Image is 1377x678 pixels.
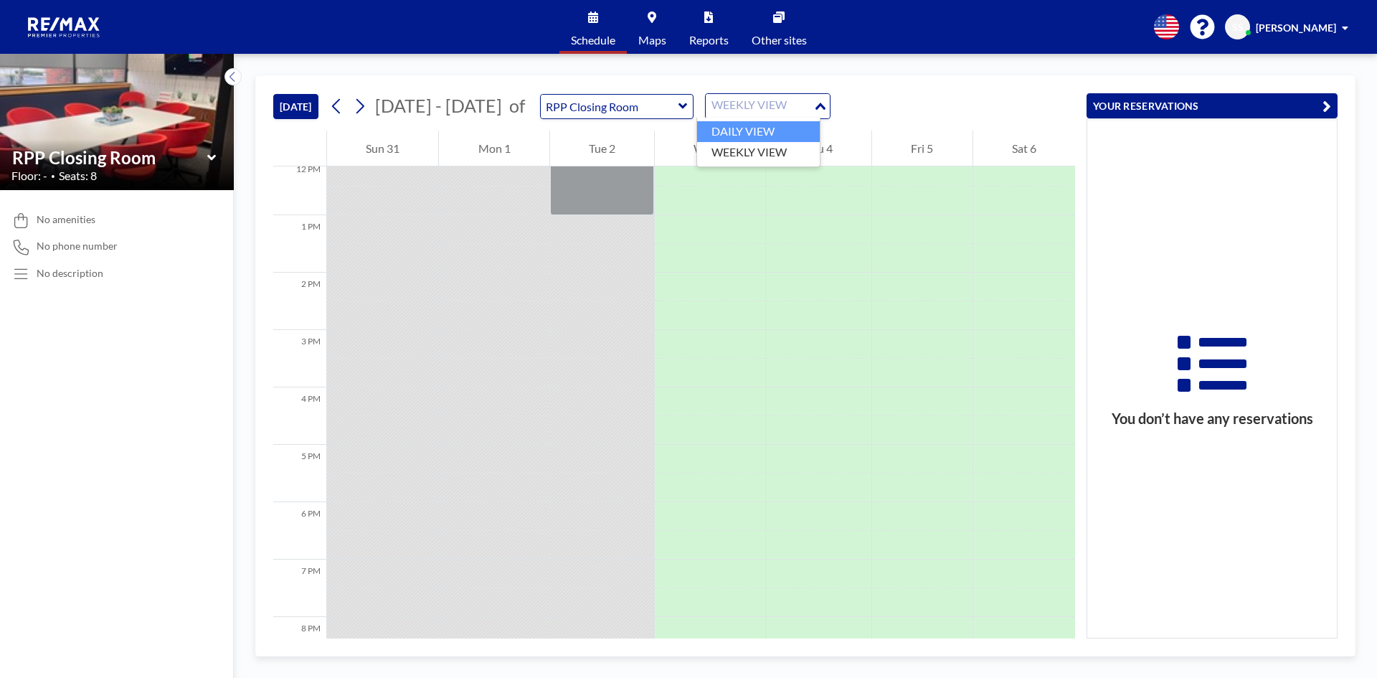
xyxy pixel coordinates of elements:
div: Mon 1 [439,131,549,166]
span: Reports [689,34,729,46]
img: organization-logo [23,13,106,42]
span: • [51,171,55,181]
button: [DATE] [273,94,318,119]
span: [PERSON_NAME] [1256,22,1336,34]
span: No amenities [37,213,95,226]
div: Search for option [706,94,830,118]
li: WEEKLY VIEW [697,142,820,163]
div: 8 PM [273,617,326,674]
div: Sat 6 [973,131,1075,166]
span: SS [1232,21,1244,34]
span: Floor: - [11,169,47,183]
div: Sun 31 [327,131,438,166]
span: Seats: 8 [59,169,97,183]
li: DAILY VIEW [697,121,820,142]
div: Wed 3 [655,131,765,166]
div: 6 PM [273,502,326,560]
div: 2 PM [273,273,326,330]
span: Maps [638,34,666,46]
div: Tue 2 [550,131,654,166]
div: 12 PM [273,158,326,215]
button: YOUR RESERVATIONS [1087,93,1338,118]
span: [DATE] - [DATE] [375,95,502,116]
span: Other sites [752,34,807,46]
div: 7 PM [273,560,326,617]
div: 3 PM [273,330,326,387]
input: Search for option [707,97,812,116]
h3: You don’t have any reservations [1087,410,1337,428]
div: 1 PM [273,215,326,273]
span: No phone number [37,240,118,253]
span: of [509,95,525,117]
div: Fri 5 [872,131,972,166]
span: Schedule [571,34,615,46]
div: 4 PM [273,387,326,445]
div: No description [37,267,103,280]
div: 5 PM [273,445,326,502]
input: RPP Closing Room [541,95,678,118]
input: RPP Closing Room [12,147,207,168]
